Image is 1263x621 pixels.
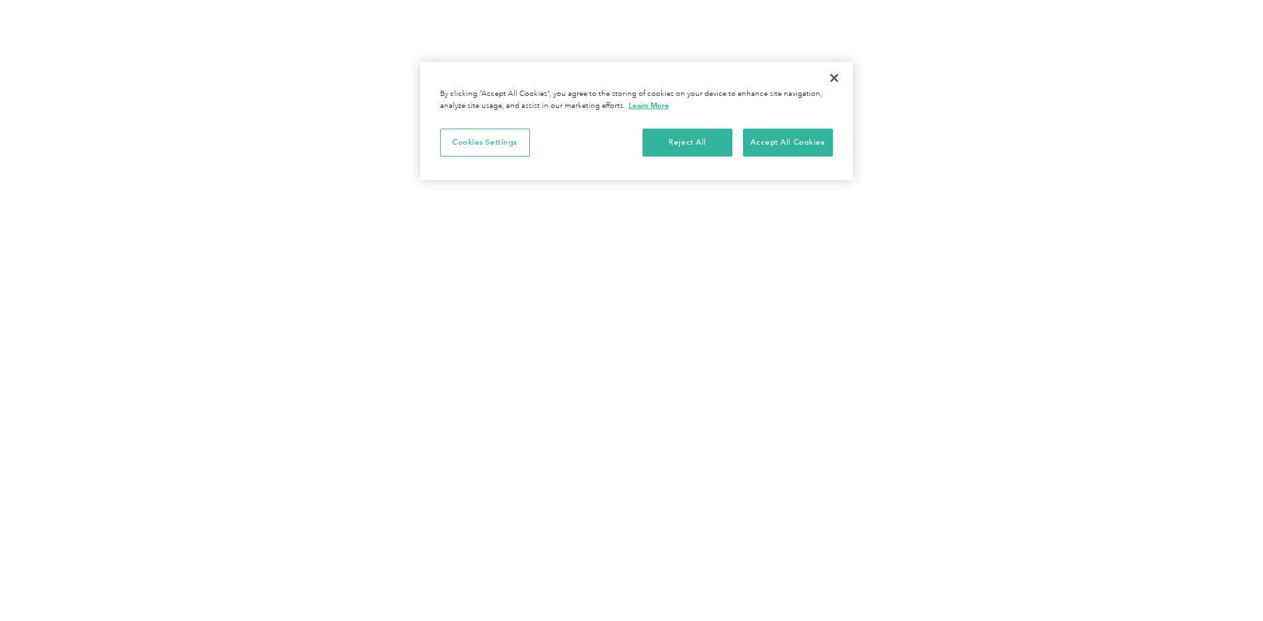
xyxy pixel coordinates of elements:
[440,129,530,157] button: Cookies Settings
[743,129,833,157] button: Accept All Cookies
[820,63,849,93] button: Close
[440,89,833,112] div: By clicking “Accept All Cookies”, you agree to the storing of cookies on your device to enhance s...
[420,62,853,180] div: Privacy
[642,129,732,157] button: Reject All
[629,101,669,110] a: More information about your privacy, opens in a new tab
[420,62,853,180] div: Cookie banner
